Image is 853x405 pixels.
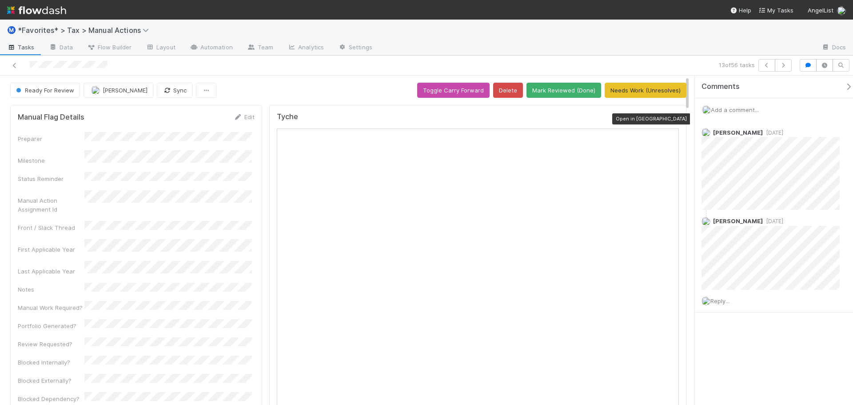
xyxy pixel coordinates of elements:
div: Status Reminder [18,174,84,183]
img: avatar_37569647-1c78-4889-accf-88c08d42a236.png [702,128,710,137]
div: Portfolio Generated? [18,321,84,330]
span: *Favorites* > Tax > Manual Actions [18,26,153,35]
span: AngelList [808,7,833,14]
span: Ⓜ️ [7,26,16,34]
a: Flow Builder [80,41,139,55]
button: Mark Reviewed (Done) [526,83,601,98]
div: Last Applicable Year [18,267,84,276]
span: Flow Builder [87,43,132,52]
a: My Tasks [758,6,793,15]
span: Tasks [7,43,35,52]
a: Docs [814,41,853,55]
img: avatar_37569647-1c78-4889-accf-88c08d42a236.png [702,105,711,114]
span: Add a comment... [711,106,759,113]
span: [DATE] [763,129,783,136]
span: [DATE] [763,218,783,225]
span: Comments [702,82,740,91]
button: Delete [493,83,523,98]
div: Help [730,6,751,15]
div: First Applicable Year [18,245,84,254]
button: [PERSON_NAME] [84,83,153,98]
div: Blocked Dependency? [18,394,84,403]
span: Reply... [710,297,729,305]
span: [PERSON_NAME] [713,129,763,136]
a: Edit [234,113,255,120]
a: Settings [331,41,379,55]
img: logo-inverted-e16ddd16eac7371096b0.svg [7,3,66,18]
div: Blocked Internally? [18,358,84,367]
div: Milestone [18,156,84,165]
h5: Manual Flag Details [18,113,84,122]
div: Preparer [18,134,84,143]
button: Toggle Carry Forward [417,83,490,98]
div: Notes [18,285,84,294]
a: Team [240,41,280,55]
a: Automation [183,41,240,55]
a: Data [42,41,80,55]
span: 13 of 56 tasks [719,60,755,69]
img: avatar_37569647-1c78-4889-accf-88c08d42a236.png [702,297,710,305]
button: Sync [157,83,192,98]
img: avatar_37569647-1c78-4889-accf-88c08d42a236.png [91,86,100,95]
div: Blocked Externally? [18,376,84,385]
a: Analytics [280,41,331,55]
span: [PERSON_NAME] [713,217,763,225]
img: avatar_37569647-1c78-4889-accf-88c08d42a236.png [702,217,710,226]
span: [PERSON_NAME] [103,87,147,94]
a: Layout [139,41,183,55]
img: avatar_37569647-1c78-4889-accf-88c08d42a236.png [837,6,846,15]
button: Needs Work (Unresolves) [605,83,686,98]
div: Manual Work Required? [18,303,84,312]
div: Manual Action Assignment Id [18,196,84,214]
div: Front / Slack Thread [18,223,84,232]
div: Review Requested? [18,340,84,349]
span: My Tasks [758,7,793,14]
h5: Tyche [277,112,298,121]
